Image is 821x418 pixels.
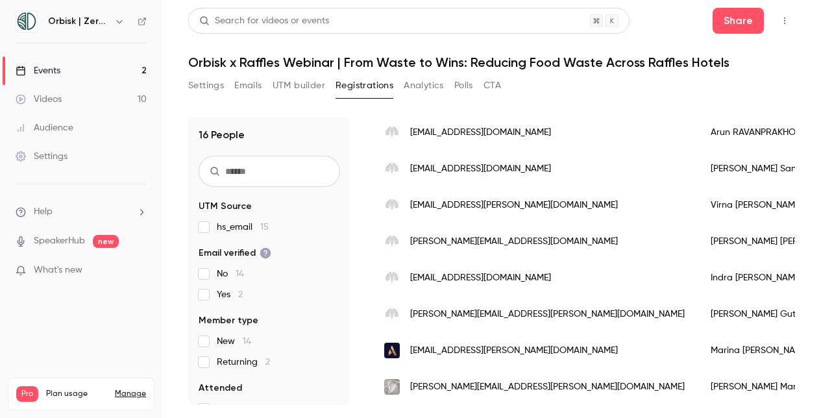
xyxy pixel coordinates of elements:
[16,11,37,32] img: Orbisk | Zero Food Waste
[217,335,251,348] span: New
[131,265,147,277] iframe: Noticeable Trigger
[410,271,551,285] span: [EMAIL_ADDRESS][DOMAIN_NAME]
[410,162,551,176] span: [EMAIL_ADDRESS][DOMAIN_NAME]
[199,14,329,28] div: Search for videos or events
[217,221,269,234] span: hs_email
[484,75,501,96] button: CTA
[217,402,244,415] span: No
[199,382,242,395] span: Attended
[217,356,270,369] span: Returning
[217,267,244,280] span: No
[236,269,244,278] span: 14
[188,75,224,96] button: Settings
[384,161,400,177] img: raffles.com
[384,270,400,286] img: raffles.com
[16,121,73,134] div: Audience
[410,380,685,394] span: [PERSON_NAME][EMAIL_ADDRESS][PERSON_NAME][DOMAIN_NAME]
[243,337,251,346] span: 14
[199,314,258,327] span: Member type
[16,386,38,402] span: Pro
[115,389,146,399] a: Manage
[93,235,119,248] span: new
[234,75,262,96] button: Emails
[410,235,618,249] span: [PERSON_NAME][EMAIL_ADDRESS][DOMAIN_NAME]
[199,200,252,213] span: UTM Source
[188,55,795,70] h1: Orbisk x Raffles Webinar | From Waste to Wins: Reducing Food Waste Across Raffles Hotels
[265,358,270,367] span: 2
[16,93,62,106] div: Videos
[384,306,400,322] img: raffles.com
[410,344,618,358] span: [EMAIL_ADDRESS][PERSON_NAME][DOMAIN_NAME]
[384,125,400,140] img: raffles.com
[16,205,147,219] li: help-dropdown-opener
[384,234,400,249] img: raffles.com
[410,126,551,140] span: [EMAIL_ADDRESS][DOMAIN_NAME]
[410,199,618,212] span: [EMAIL_ADDRESS][PERSON_NAME][DOMAIN_NAME]
[199,127,245,143] h1: 16 People
[16,150,67,163] div: Settings
[336,75,393,96] button: Registrations
[384,197,400,213] img: raffles.com
[384,379,400,395] img: fairmont.com
[273,75,325,96] button: UTM builder
[384,343,400,358] img: accor.com
[260,223,269,232] span: 15
[34,234,85,248] a: SpeakerHub
[713,8,764,34] button: Share
[46,389,107,399] span: Plan usage
[238,290,243,299] span: 2
[454,75,473,96] button: Polls
[404,75,444,96] button: Analytics
[410,308,685,321] span: [PERSON_NAME][EMAIL_ADDRESS][PERSON_NAME][DOMAIN_NAME]
[16,64,60,77] div: Events
[217,288,243,301] span: Yes
[199,247,271,260] span: Email verified
[48,15,109,28] h6: Orbisk | Zero Food Waste
[34,205,53,219] span: Help
[236,404,244,413] span: 16
[34,264,82,277] span: What's new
